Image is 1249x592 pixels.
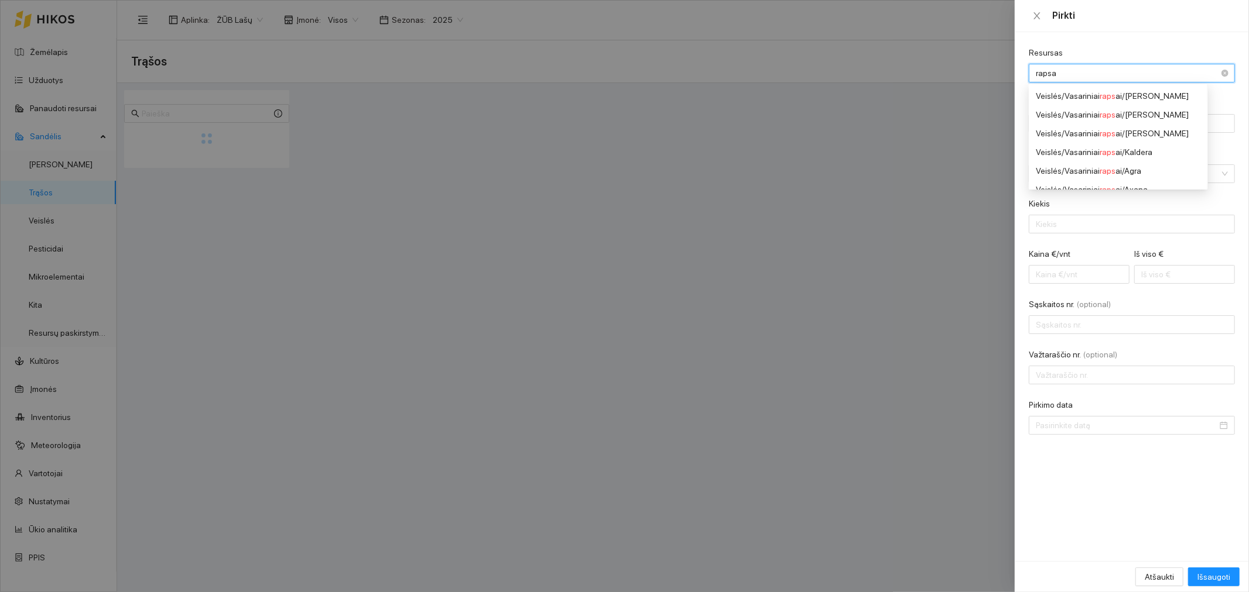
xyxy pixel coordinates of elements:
input: Pirkimo data [1036,419,1217,432]
span: raps [1100,91,1115,101]
span: (optional) [1077,298,1111,311]
span: raps [1100,129,1115,138]
input: Sąskaitos nr. [1029,315,1235,334]
input: Kaina €/vnt [1029,265,1130,284]
button: Close [1029,11,1045,22]
label: Kiekis [1029,198,1050,210]
div: Pirkti [1052,9,1235,22]
div: Veislės / Vasariniai ai / Axana [1036,183,1200,196]
label: Kaina €/vnt [1029,248,1070,260]
div: Veislės / Vasariniai ai / Kaldera [1036,146,1200,159]
label: Važtaraščio nr. [1029,349,1117,361]
label: Sąskaitos nr. [1029,298,1111,311]
input: Iš viso € [1134,265,1235,284]
span: raps [1100,185,1115,194]
span: raps [1100,147,1115,157]
label: Pirkimo data [1029,399,1073,411]
button: Atšaukti [1135,567,1183,586]
div: Veislės / Vasariniai ai / [PERSON_NAME] [1036,90,1200,102]
span: raps [1100,166,1115,175]
span: Atšaukti [1145,570,1174,583]
span: raps [1100,110,1115,119]
div: Veislės / Vasariniai ai / Agra [1036,164,1200,177]
div: Veislės / Vasariniai ai / [PERSON_NAME] [1036,108,1200,121]
input: Kiekis [1029,215,1235,233]
div: Veislės / Vasariniai ai / [PERSON_NAME] [1036,127,1200,140]
label: Iš viso € [1134,248,1164,260]
span: (optional) [1083,349,1117,361]
label: Resursas [1029,47,1063,59]
span: close-circle [1221,70,1229,77]
input: Resursas [1036,64,1220,82]
span: close [1032,11,1042,20]
button: Išsaugoti [1188,567,1240,586]
span: Išsaugoti [1197,570,1230,583]
input: Važtaraščio nr. [1029,366,1235,384]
